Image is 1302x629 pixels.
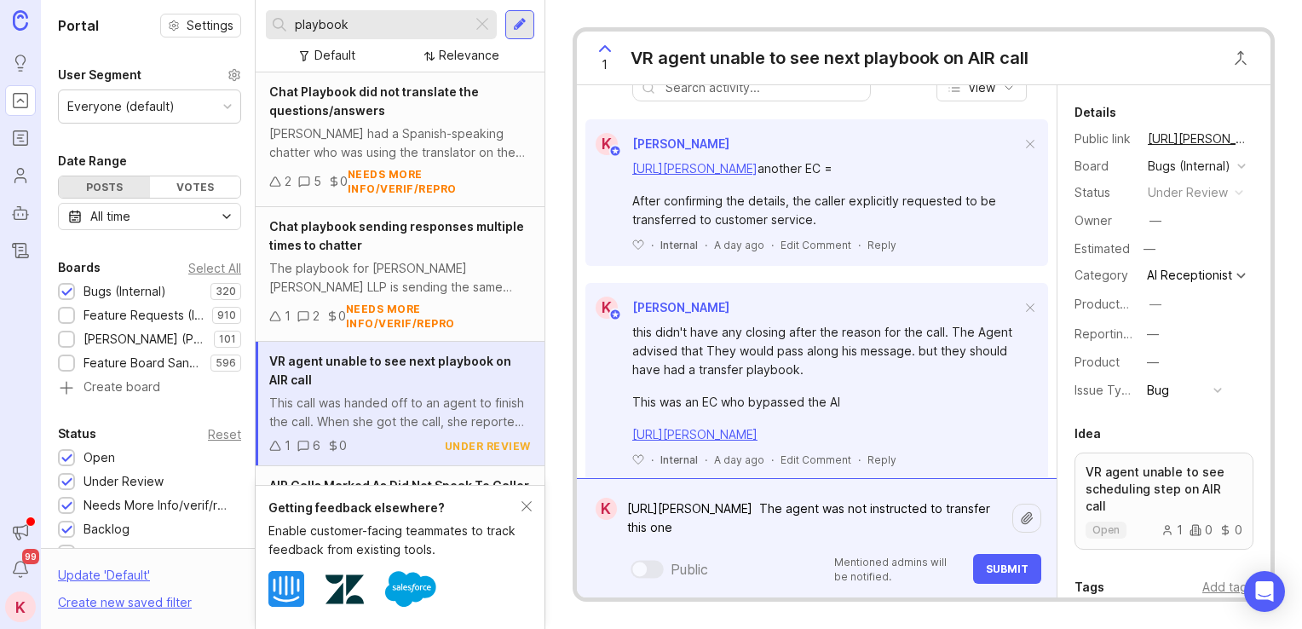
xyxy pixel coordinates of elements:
[660,453,698,467] div: Internal
[208,430,241,439] div: Reset
[268,499,521,517] div: Getting feedback elsewhere?
[1219,524,1242,536] div: 0
[632,393,1021,412] div: This was an EC who bypassed the AI
[285,436,291,455] div: 1
[867,453,896,467] div: Reply
[269,478,529,511] span: AIR Calls Marked As Did Not Speak To Caller - Unable to Access Playbook
[5,123,36,153] a: Roadmaps
[660,238,698,252] div: Internal
[340,172,348,191] div: 0
[58,381,241,396] a: Create board
[84,448,115,467] div: Open
[5,48,36,78] a: Ideas
[269,84,479,118] span: Chat Playbook did not translate the questions/answers
[58,593,192,612] div: Create new saved filter
[705,453,707,467] div: ·
[84,354,202,372] div: Feature Board Sandbox [DATE]
[1074,326,1166,341] label: Reporting Team
[617,493,1012,544] textarea: [URL][PERSON_NAME] The agent was not instructed to transfer this one
[216,285,236,298] p: 320
[269,124,531,162] div: [PERSON_NAME] had a Spanish-speaking chatter who was using the translator on the chat, however, w...
[632,427,758,441] a: [URL][PERSON_NAME]
[705,238,707,252] div: ·
[385,563,436,615] img: Salesforce logo
[1161,524,1183,536] div: 1
[445,439,531,453] div: under review
[585,133,729,155] a: K[PERSON_NAME]
[313,436,320,455] div: 6
[269,219,524,252] span: Chat playbook sending responses multiple times to chatter
[771,453,774,467] div: ·
[632,159,1021,178] div: another EC =
[858,453,861,467] div: ·
[651,238,654,252] div: ·
[188,263,241,273] div: Select All
[1190,524,1213,536] div: 0
[314,46,355,65] div: Default
[1074,424,1101,444] div: Idea
[338,307,346,326] div: 0
[714,238,764,252] span: A day ago
[665,78,861,97] input: Search activity...
[256,207,544,342] a: Chat playbook sending responses multiple times to chatterThe playbook for [PERSON_NAME] [PERSON_N...
[269,394,531,431] div: This call was handed off to an agent to finish the call. When she got the call, she reported it w...
[834,555,963,584] p: Mentioned admins will be notified.
[1143,128,1253,150] a: [URL][PERSON_NAME]
[1074,266,1134,285] div: Category
[1224,41,1258,75] button: Close button
[314,172,321,191] div: 5
[22,549,39,564] span: 99
[1144,293,1167,315] button: ProductboardID
[5,516,36,547] button: Announcements
[632,136,729,151] span: [PERSON_NAME]
[213,210,240,223] svg: toggle icon
[1074,183,1134,202] div: Status
[1074,243,1130,255] div: Estimated
[13,10,28,30] img: Canny Home
[256,72,544,207] a: Chat Playbook did not translate the questions/answers[PERSON_NAME] had a Spanish-speaking chatter...
[285,307,291,326] div: 1
[160,14,241,38] a: Settings
[714,453,764,467] span: A day ago
[781,453,851,467] div: Edit Comment
[1074,577,1104,597] div: Tags
[1092,523,1120,537] p: open
[585,297,729,319] a: K[PERSON_NAME]
[1148,157,1230,176] div: Bugs (Internal)
[84,282,166,301] div: Bugs (Internal)
[632,300,729,314] span: [PERSON_NAME]
[608,144,621,157] img: member badge
[631,46,1028,70] div: VR agent unable to see next playbook on AIR call
[1074,130,1134,148] div: Public link
[269,354,511,387] span: VR agent unable to see next playbook on AIR call
[1147,381,1169,400] div: Bug
[1244,571,1285,612] div: Open Intercom Messenger
[596,297,618,319] div: K
[84,544,142,563] div: Candidate
[1138,238,1161,260] div: —
[348,167,531,196] div: needs more info/verif/repro
[781,238,851,252] div: Edit Comment
[596,498,617,520] div: K
[986,563,1028,575] span: Submit
[632,323,1021,379] div: this didn't have any closing after the reason for the call. The Agent advised that They would pas...
[256,342,544,466] a: VR agent unable to see next playbook on AIR callThis call was handed off to an agent to finish th...
[1147,325,1159,343] div: —
[1074,102,1116,123] div: Details
[58,424,96,444] div: Status
[84,306,204,325] div: Feature Requests (Internal)
[5,591,36,622] button: K
[1149,295,1161,314] div: —
[187,17,233,34] span: Settings
[1074,297,1165,311] label: ProductboardID
[1074,355,1120,369] label: Product
[1074,383,1137,397] label: Issue Type
[867,238,896,252] div: Reply
[608,308,621,320] img: member badge
[313,307,320,326] div: 2
[67,97,175,116] div: Everyone (default)
[84,330,205,349] div: [PERSON_NAME] (Public)
[90,207,130,226] div: All time
[256,466,544,591] a: AIR Calls Marked As Did Not Speak To Caller - Unable to Access PlaybookAIR calls being handed off...
[1074,157,1134,176] div: Board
